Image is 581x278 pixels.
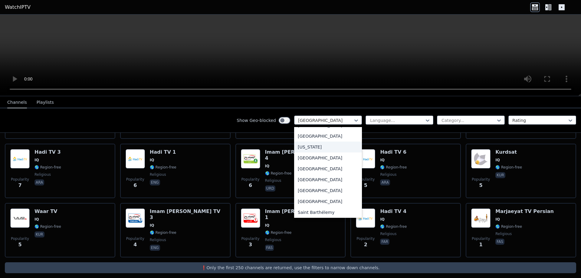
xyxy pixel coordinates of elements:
img: Imam Hussein TV 4 [241,149,260,168]
span: religious [380,172,396,177]
span: 🌎 Region-free [150,165,176,170]
span: religious [265,237,281,242]
h6: Kurdsat [495,149,522,155]
div: [GEOGRAPHIC_DATA] [294,152,362,163]
img: Hadi TV 3 [10,149,30,168]
p: urd [265,185,275,191]
span: IQ [150,158,154,162]
p: ❗️Only the first 250 channels are returned, use the filters to narrow down channels. [7,265,574,271]
span: 6 [133,182,137,189]
span: 🌎 Region-free [380,224,407,229]
img: Waar TV [10,208,30,228]
div: [GEOGRAPHIC_DATA] [294,163,362,174]
span: IQ [495,158,500,162]
span: Popularity [356,236,375,241]
p: ara [34,179,44,185]
img: Imam Hussein TV 1 [241,208,260,228]
button: Channels [7,97,27,108]
label: Show Geo-blocked [237,117,276,123]
span: 🌎 Region-free [34,165,61,170]
span: religious [34,172,51,177]
span: 🌎 Region-free [150,230,176,235]
img: Hadi TV 6 [356,149,375,168]
img: Hadi TV 4 [356,208,375,228]
h6: Hadi TV 4 [380,208,407,214]
h6: Hadi TV 1 [150,149,176,155]
p: far [380,239,389,245]
h6: Imam [PERSON_NAME] TV 3 [150,208,225,221]
span: 4 [133,241,137,248]
span: Popularity [11,236,29,241]
span: Popularity [472,236,490,241]
span: 🌎 Region-free [34,224,61,229]
span: 🌎 Region-free [495,165,522,170]
p: eng [150,245,160,251]
h6: Waar TV [34,208,61,214]
h6: Imam [PERSON_NAME] TV 4 [265,149,340,161]
span: 1 [479,241,483,248]
p: kur [34,231,44,237]
img: Kurdsat [471,149,491,168]
p: fas [495,239,504,245]
a: WatchIPTV [5,4,31,11]
span: Popularity [241,177,260,182]
span: 🌎 Region-free [265,230,292,235]
p: fas [265,245,274,251]
span: Popularity [11,177,29,182]
span: 3 [249,241,252,248]
span: religious [150,172,166,177]
h6: Imam [PERSON_NAME] TV 1 [265,208,340,221]
button: Playlists [37,97,54,108]
span: 🌎 Region-free [380,165,407,170]
span: 5 [364,182,367,189]
span: Popularity [126,236,144,241]
span: Popularity [356,177,375,182]
span: Popularity [241,236,260,241]
span: IQ [380,158,385,162]
span: religious [150,237,166,242]
span: IQ [265,164,270,168]
span: religious [265,178,281,183]
span: 🌎 Region-free [495,224,522,229]
p: kur [495,172,505,178]
span: religious [495,231,512,236]
img: Hadi TV 1 [126,149,145,168]
span: IQ [34,217,39,222]
div: [US_STATE] [294,142,362,152]
span: IQ [380,217,385,222]
span: IQ [265,223,270,228]
span: 🌎 Region-free [265,171,292,176]
span: 6 [249,182,252,189]
p: eng [150,179,160,185]
span: religious [380,231,396,236]
h6: Hadi TV 6 [380,149,407,155]
span: 5 [18,241,21,248]
div: Saint Barthélemy [294,207,362,218]
h6: Marjaeyat TV Persian [495,208,554,214]
span: 5 [479,182,483,189]
span: IQ [150,223,154,228]
span: IQ [34,158,39,162]
img: Imam Hussein TV 3 [126,208,145,228]
span: Popularity [472,177,490,182]
div: [GEOGRAPHIC_DATA] [294,174,362,185]
h6: Hadi TV 3 [34,149,61,155]
div: [GEOGRAPHIC_DATA] [294,185,362,196]
span: 2 [364,241,367,248]
span: IQ [495,217,500,222]
span: 7 [18,182,21,189]
div: [GEOGRAPHIC_DATA] [294,196,362,207]
span: Popularity [126,177,144,182]
p: ara [380,179,390,185]
img: Marjaeyat TV Persian [471,208,491,228]
div: [GEOGRAPHIC_DATA] [294,131,362,142]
